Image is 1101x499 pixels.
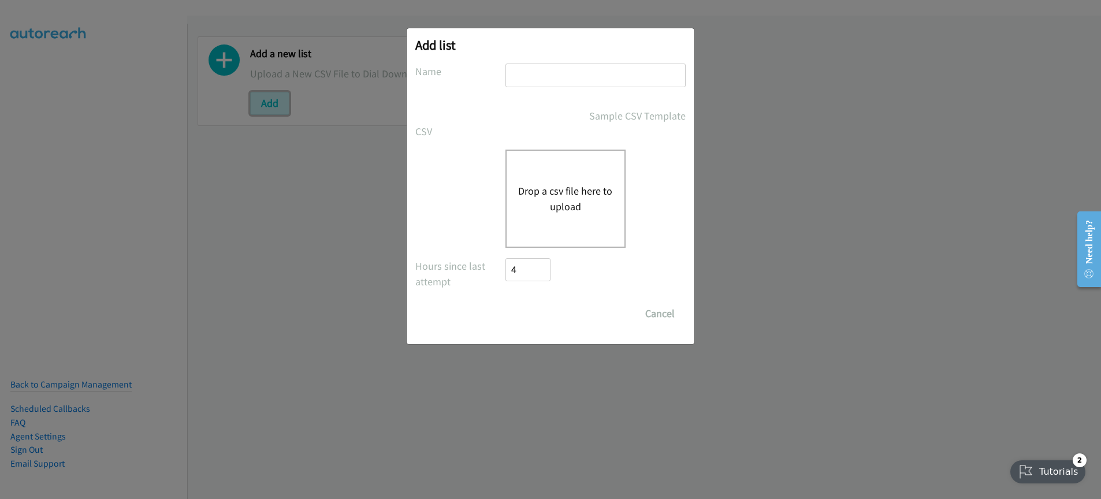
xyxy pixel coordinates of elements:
label: Name [415,64,505,79]
iframe: Resource Center [1067,203,1101,295]
button: Drop a csv file here to upload [518,183,613,214]
h2: Add list [415,37,686,53]
iframe: Checklist [1003,449,1092,490]
label: Hours since last attempt [415,258,505,289]
a: Sample CSV Template [589,108,686,124]
button: Cancel [634,302,686,325]
label: CSV [415,124,505,139]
